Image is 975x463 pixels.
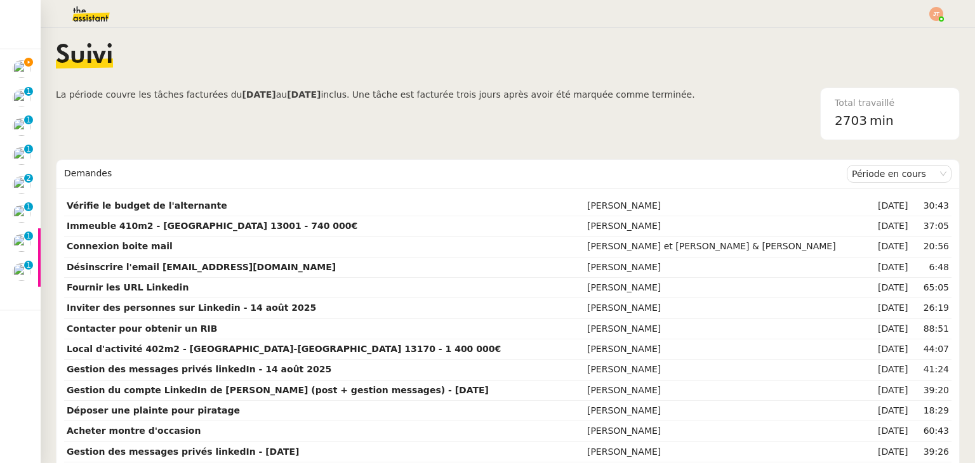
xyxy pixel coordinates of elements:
[13,147,30,165] img: users%2F37wbV9IbQuXMU0UH0ngzBXzaEe12%2Favatar%2Fcba66ece-c48a-48c8-9897-a2adc1834457
[67,262,336,272] strong: Désinscrire l'email [EMAIL_ADDRESS][DOMAIN_NAME]
[871,298,910,318] td: [DATE]
[852,166,946,182] nz-select-item: Période en cours
[67,221,357,231] strong: Immeuble 410m2 - [GEOGRAPHIC_DATA] 13001 - 740 000€
[13,234,30,252] img: users%2F3XW7N0tEcIOoc8sxKxWqDcFn91D2%2Favatar%2F5653ca14-9fea-463f-a381-ec4f4d723a3b
[24,87,33,96] nz-badge-sup: 1
[910,216,952,237] td: 37:05
[67,241,173,251] strong: Connexion boite mail
[67,426,201,436] strong: Acheter montre d'occasion
[276,89,287,100] span: au
[26,145,31,156] p: 1
[910,319,952,339] td: 88:51
[67,344,501,354] strong: Local d'activité 402m2 - [GEOGRAPHIC_DATA]-[GEOGRAPHIC_DATA] 13170 - 1 400 000€
[26,115,31,127] p: 1
[871,278,910,298] td: [DATE]
[67,303,316,313] strong: Inviter des personnes sur Linkedin - 14 août 2025
[24,202,33,211] nz-badge-sup: 1
[870,110,894,131] span: min
[910,298,952,318] td: 26:19
[24,231,33,240] nz-badge-sup: 1
[871,216,910,237] td: [DATE]
[835,96,945,110] div: Total travaillé
[910,258,952,278] td: 6:48
[585,421,871,441] td: [PERSON_NAME]
[242,89,275,100] b: [DATE]
[56,89,242,100] span: La période couvre les tâches facturées du
[64,161,847,186] div: Demandes
[585,442,871,462] td: [PERSON_NAME]
[871,442,910,462] td: [DATE]
[910,442,952,462] td: 39:26
[585,237,871,257] td: [PERSON_NAME] et [PERSON_NAME] & [PERSON_NAME]
[13,205,30,223] img: users%2F3XW7N0tEcIOoc8sxKxWqDcFn91D2%2Favatar%2F5653ca14-9fea-463f-a381-ec4f4d723a3b
[910,360,952,380] td: 41:24
[24,145,33,153] nz-badge-sup: 1
[26,202,31,214] p: 1
[67,405,240,415] strong: Déposer une plainte pour piratage
[585,298,871,318] td: [PERSON_NAME]
[26,87,31,98] p: 1
[13,118,30,136] img: users%2F37wbV9IbQuXMU0UH0ngzBXzaEe12%2Favatar%2Fcba66ece-c48a-48c8-9897-a2adc1834457
[910,421,952,441] td: 60:43
[835,113,867,128] span: 2703
[67,447,300,457] strong: Gestion des messages privés linkedIn - [DATE]
[871,237,910,257] td: [DATE]
[585,401,871,421] td: [PERSON_NAME]
[871,319,910,339] td: [DATE]
[13,60,30,78] img: users%2F37wbV9IbQuXMU0UH0ngzBXzaEe12%2Favatar%2Fcba66ece-c48a-48c8-9897-a2adc1834457
[56,43,113,68] span: Suivi
[67,385,489,395] strong: Gestion du compte LinkedIn de [PERSON_NAME] (post + gestion messages) - [DATE]
[871,360,910,380] td: [DATE]
[13,89,30,107] img: users%2F37wbV9IbQuXMU0UH0ngzBXzaEe12%2Favatar%2Fcba66ece-c48a-48c8-9897-a2adc1834457
[585,216,871,237] td: [PERSON_NAME]
[585,339,871,360] td: [PERSON_NAME]
[585,381,871,401] td: [PERSON_NAME]
[871,401,910,421] td: [DATE]
[910,278,952,298] td: 65:05
[24,174,33,183] nz-badge-sup: 2
[910,401,952,421] td: 18:29
[24,261,33,270] nz-badge-sup: 1
[13,263,30,281] img: users%2FpftfpH3HWzRMeZpe6E7kXDgO5SJ3%2Favatar%2Fa3cc7090-f8ed-4df9-82e0-3c63ac65f9dd
[585,196,871,216] td: [PERSON_NAME]
[910,381,952,401] td: 39:20
[26,231,31,243] p: 1
[26,174,31,185] p: 2
[585,278,871,298] td: [PERSON_NAME]
[585,258,871,278] td: [PERSON_NAME]
[321,89,694,100] span: inclus. Une tâche est facturée trois jours après avoir été marquée comme terminée.
[871,421,910,441] td: [DATE]
[871,381,910,401] td: [DATE]
[929,7,943,21] img: svg
[287,89,321,100] b: [DATE]
[13,176,30,194] img: users%2FCpOvfnS35gVlFluOr45fH1Vsc9n2%2Favatar%2F1517393979221.jpeg
[67,200,227,211] strong: Vérifie le budget de l'alternante
[24,115,33,124] nz-badge-sup: 1
[871,258,910,278] td: [DATE]
[67,282,189,292] strong: Fournir les URL Linkedin
[910,237,952,257] td: 20:56
[585,319,871,339] td: [PERSON_NAME]
[871,339,910,360] td: [DATE]
[67,323,218,334] strong: Contacter pour obtenir un RIB
[910,339,952,360] td: 44:07
[26,261,31,272] p: 1
[585,360,871,380] td: [PERSON_NAME]
[871,196,910,216] td: [DATE]
[67,364,331,374] strong: Gestion des messages privés linkedIn - 14 août 2025
[910,196,952,216] td: 30:43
